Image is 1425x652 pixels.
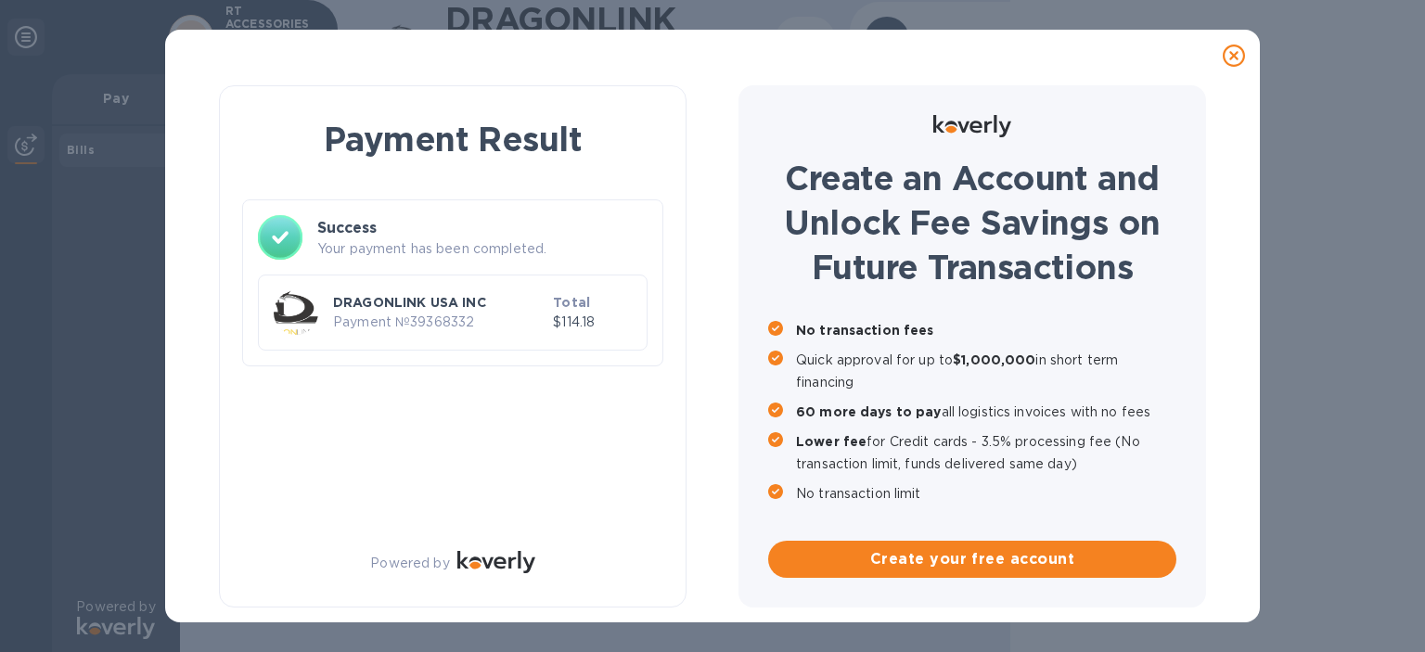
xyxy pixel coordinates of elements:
[783,548,1162,570] span: Create your free account
[768,156,1176,289] h1: Create an Account and Unlock Fee Savings on Future Transactions
[333,313,546,332] p: Payment № 39368332
[933,115,1011,137] img: Logo
[553,295,590,310] b: Total
[768,541,1176,578] button: Create your free account
[796,404,942,419] b: 60 more days to pay
[333,293,546,312] p: DRAGONLINK USA INC
[553,313,632,332] p: $114.18
[317,239,648,259] p: Your payment has been completed.
[796,434,867,449] b: Lower fee
[953,352,1035,367] b: $1,000,000
[370,554,449,573] p: Powered by
[796,430,1176,475] p: for Credit cards - 3.5% processing fee (No transaction limit, funds delivered same day)
[457,551,535,573] img: Logo
[250,116,656,162] h1: Payment Result
[796,401,1176,423] p: all logistics invoices with no fees
[796,323,934,338] b: No transaction fees
[796,482,1176,505] p: No transaction limit
[796,349,1176,393] p: Quick approval for up to in short term financing
[317,217,648,239] h3: Success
